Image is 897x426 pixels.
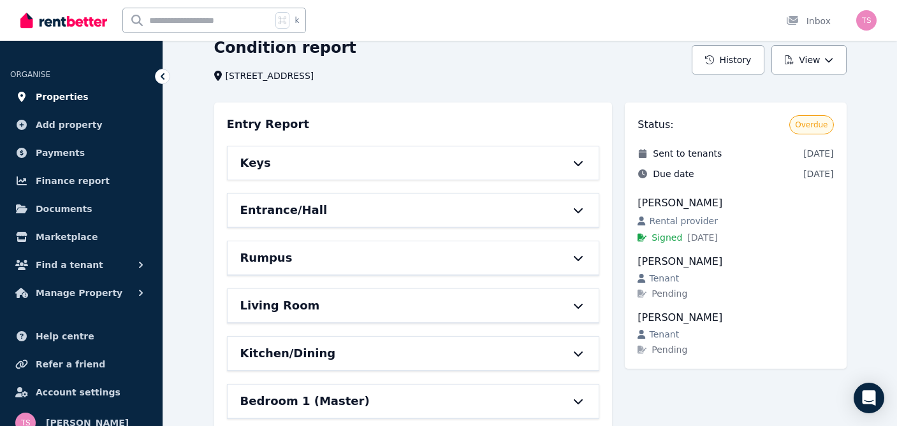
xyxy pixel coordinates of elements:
span: Manage Property [36,285,122,301]
span: Tenant [650,328,680,341]
span: [DATE] [803,167,833,180]
span: Documents [36,201,92,217]
a: Properties [10,84,152,110]
span: Pending [652,287,687,300]
h3: Status: [638,117,673,132]
a: Payments [10,140,152,166]
div: Open Intercom Messenger [854,383,884,413]
span: [DATE] [687,231,717,244]
span: k [295,15,299,25]
span: Payments [36,145,85,160]
h6: Rumpus [240,249,293,267]
a: Refer a friend [10,351,152,377]
div: Inbox [786,15,831,27]
h6: Keys [240,154,271,172]
span: Overdue [795,120,828,130]
a: Account settings [10,380,152,405]
button: Find a tenant [10,252,152,278]
span: Sent to tenants [653,147,722,160]
span: Pending [652,343,687,356]
button: Manage Property [10,280,152,306]
span: [STREET_ADDRESS] [226,69,314,82]
span: [DATE] [803,147,833,160]
span: Add property [36,117,103,132]
span: Tenant [650,272,680,285]
a: Marketplace [10,224,152,250]
a: Help centre [10,323,152,349]
a: Documents [10,196,152,222]
a: Finance report [10,168,152,194]
h6: Bedroom 1 (Master) [240,392,370,410]
span: Finance report [36,173,110,188]
span: Help centre [36,329,94,344]
span: Account settings [36,385,120,400]
h6: Kitchen/Dining [240,344,336,362]
span: Due date [653,167,694,180]
span: Refer a friend [36,357,105,372]
h1: Condition report [214,38,356,58]
span: Find a tenant [36,257,103,273]
h6: Living Room [240,297,320,315]
span: Rental provider [650,215,718,227]
a: Add property [10,112,152,138]
span: ORGANISE [10,70,50,79]
button: View [771,45,846,75]
h3: Entry Report [227,115,309,133]
span: Properties [36,89,89,104]
span: Signed [652,231,682,244]
div: [PERSON_NAME] [638,254,833,269]
img: RentBetter [20,11,107,30]
img: Tara Shepherd [856,10,877,31]
span: Marketplace [36,229,98,245]
button: History [692,45,764,75]
div: [PERSON_NAME] [638,310,833,325]
div: [PERSON_NAME] [638,195,833,211]
h6: Entrance/Hall [240,201,328,219]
